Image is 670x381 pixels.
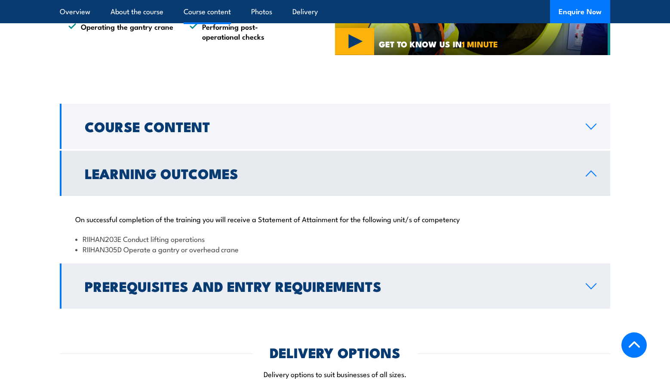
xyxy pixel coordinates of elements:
a: Learning Outcomes [60,151,610,196]
h2: Learning Outcomes [85,167,572,179]
li: RIIHAN203E Conduct lifting operations [75,234,595,244]
li: RIIHAN305D Operate a gantry or overhead crane [75,244,595,254]
p: On successful completion of the training you will receive a Statement of Attainment for the follo... [75,214,595,223]
li: Operating the gantry crane [68,22,174,42]
strong: 1 MINUTE [462,37,498,50]
li: Performing post-operational checks [190,22,295,42]
h2: DELIVERY OPTIONS [270,346,400,358]
a: Prerequisites and Entry Requirements [60,263,610,309]
h2: Course Content [85,120,572,132]
a: Course Content [60,104,610,149]
h2: Prerequisites and Entry Requirements [85,280,572,292]
span: GET TO KNOW US IN [379,40,498,48]
p: Delivery options to suit businesses of all sizes. [60,369,610,379]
